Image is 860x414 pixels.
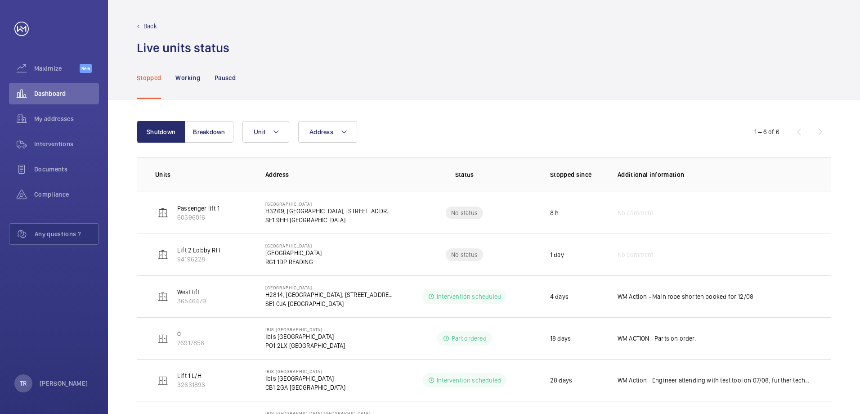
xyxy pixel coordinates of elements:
[157,249,168,260] img: elevator.svg
[177,246,220,255] p: Lift 2 Lobby RH
[34,89,99,98] span: Dashboard
[137,40,229,56] h1: Live units status
[437,376,501,385] p: Intervention scheduled
[265,341,345,350] p: PO1 2LX [GEOGRAPHIC_DATA]
[177,338,204,347] p: 76917858
[265,257,322,266] p: RG1 1DP READING
[550,376,572,385] p: 28 days
[185,121,233,143] button: Breakdown
[265,216,393,225] p: SE1 9HH [GEOGRAPHIC_DATA]
[265,207,393,216] p: H3269, [GEOGRAPHIC_DATA], [STREET_ADDRESS]
[265,201,393,207] p: [GEOGRAPHIC_DATA]
[309,128,333,135] span: Address
[618,334,696,343] p: WM ACTION - Parts on order.
[157,375,168,386] img: elevator.svg
[550,250,564,259] p: 1 day
[177,329,204,338] p: 0
[157,207,168,218] img: elevator.svg
[452,334,487,343] p: Part ordered
[298,121,357,143] button: Address
[177,255,220,264] p: 94196228
[550,292,569,301] p: 4 days
[80,64,92,73] span: Beta
[618,208,654,217] span: No comment
[157,291,168,302] img: elevator.svg
[177,380,205,389] p: 32631893
[550,208,559,217] p: 8 h
[40,379,88,388] p: [PERSON_NAME]
[177,371,205,380] p: Lift 1 L/H
[265,243,322,248] p: [GEOGRAPHIC_DATA]
[242,121,289,143] button: Unit
[265,248,322,257] p: [GEOGRAPHIC_DATA]
[34,139,99,148] span: Interventions
[215,73,236,82] p: Paused
[265,299,393,308] p: SE1 0JA [GEOGRAPHIC_DATA]
[157,333,168,344] img: elevator.svg
[177,288,206,297] p: West lift
[175,73,200,82] p: Working
[618,170,813,179] p: Additional information
[155,170,251,179] p: Units
[35,229,99,238] span: Any questions ?
[399,170,529,179] p: Status
[137,121,185,143] button: Shutdown
[265,383,346,392] p: CB1 2GA [GEOGRAPHIC_DATA]
[265,290,393,299] p: H2814, [GEOGRAPHIC_DATA], [STREET_ADDRESS]
[34,64,80,73] span: Maximize
[34,190,99,199] span: Compliance
[137,73,161,82] p: Stopped
[34,114,99,123] span: My addresses
[618,376,813,385] p: WM Action - Engineer attending with test tool on 07/08, further technical support may be required...
[437,292,501,301] p: Intervention scheduled
[550,334,571,343] p: 18 days
[143,22,157,31] p: Back
[618,292,753,301] p: WM Action - Main rope shorten booked for 12/08
[265,332,345,341] p: ibis [GEOGRAPHIC_DATA]
[265,369,346,374] p: IBIS [GEOGRAPHIC_DATA]
[265,327,345,332] p: IBIS [GEOGRAPHIC_DATA]
[20,379,27,388] p: TR
[550,170,603,179] p: Stopped since
[265,170,393,179] p: Address
[754,127,779,136] div: 1 – 6 of 6
[254,128,265,135] span: Unit
[265,285,393,290] p: [GEOGRAPHIC_DATA]
[451,208,478,217] p: No status
[451,250,478,259] p: No status
[34,165,99,174] span: Documents
[265,374,346,383] p: ibis [GEOGRAPHIC_DATA]
[618,250,654,259] span: No comment
[177,213,219,222] p: 60396016
[177,297,206,306] p: 36546479
[177,204,219,213] p: Passenger lift 1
